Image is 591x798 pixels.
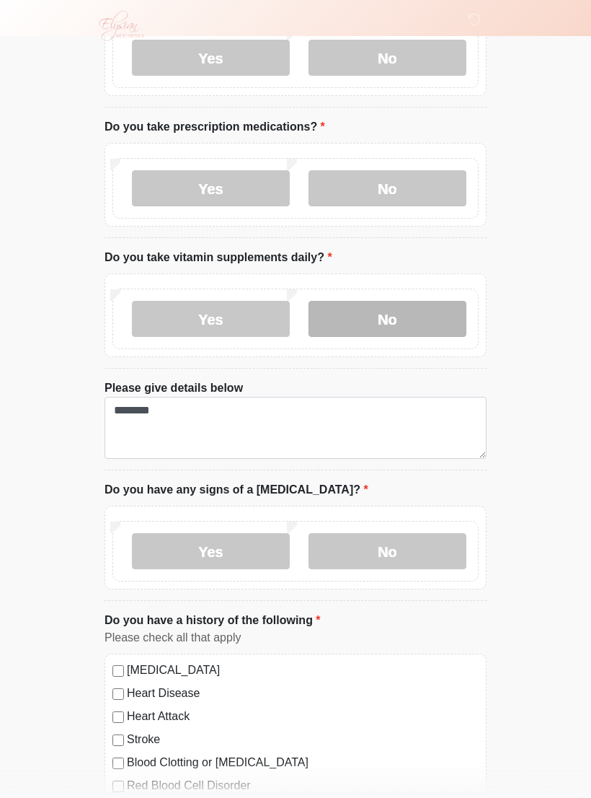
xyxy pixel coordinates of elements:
label: No [308,40,466,76]
label: Do you have a history of the following [105,612,321,629]
input: Stroke [112,735,124,746]
label: No [308,301,466,337]
label: Do you take prescription medications? [105,118,325,136]
label: Yes [132,533,290,569]
input: Heart Attack [112,711,124,723]
label: Stroke [127,731,479,748]
div: Please check all that apply [105,629,486,646]
label: Yes [132,170,290,206]
label: Do you have any signs of a [MEDICAL_DATA]? [105,481,368,499]
label: [MEDICAL_DATA] [127,662,479,679]
input: [MEDICAL_DATA] [112,665,124,677]
input: Blood Clotting or [MEDICAL_DATA] [112,758,124,769]
label: Please give details below [105,380,243,397]
label: No [308,533,466,569]
label: Blood Clotting or [MEDICAL_DATA] [127,754,479,771]
input: Heart Disease [112,688,124,700]
label: Yes [132,301,290,337]
label: Red Blood Cell Disorder [127,777,479,794]
label: Heart Disease [127,685,479,702]
input: Red Blood Cell Disorder [112,781,124,792]
label: Heart Attack [127,708,479,725]
label: Yes [132,40,290,76]
img: Elysian Aesthetics Logo [90,11,151,41]
label: No [308,170,466,206]
label: Do you take vitamin supplements daily? [105,249,332,266]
